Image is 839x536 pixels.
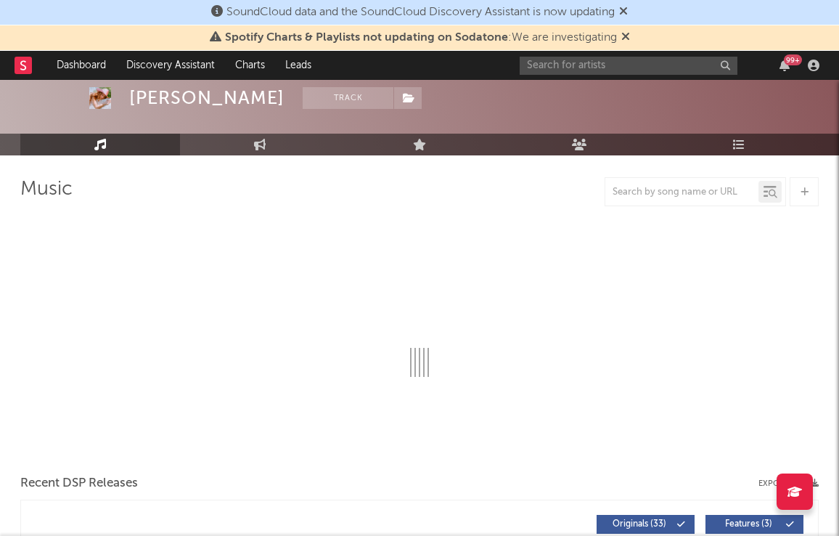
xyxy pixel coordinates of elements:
[116,51,225,80] a: Discovery Assistant
[225,32,508,44] span: Spotify Charts & Playlists not updating on Sodatone
[226,7,615,18] span: SoundCloud data and the SoundCloud Discovery Assistant is now updating
[20,475,138,492] span: Recent DSP Releases
[225,32,617,44] span: : We are investigating
[621,32,630,44] span: Dismiss
[758,479,819,488] button: Export CSV
[520,57,737,75] input: Search for artists
[46,51,116,80] a: Dashboard
[779,60,790,71] button: 99+
[225,51,275,80] a: Charts
[275,51,322,80] a: Leads
[129,87,285,109] div: [PERSON_NAME]
[605,187,758,198] input: Search by song name or URL
[705,515,803,534] button: Features(3)
[715,520,782,529] span: Features ( 3 )
[303,87,393,109] button: Track
[606,520,673,529] span: Originals ( 33 )
[597,515,695,534] button: Originals(33)
[784,54,802,65] div: 99 +
[619,7,628,18] span: Dismiss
